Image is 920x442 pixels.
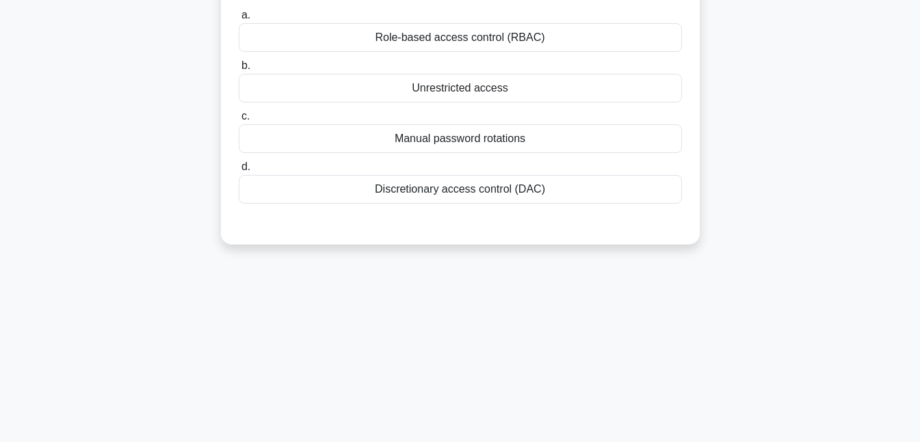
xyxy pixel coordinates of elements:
[239,23,682,52] div: Role-based access control (RBAC)
[239,175,682,204] div: Discretionary access control (DAC)
[239,124,682,153] div: Manual password rotations
[241,9,250,20] span: a.
[241,110,250,122] span: c.
[241,161,250,172] span: d.
[241,59,250,71] span: b.
[239,74,682,102] div: Unrestricted access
